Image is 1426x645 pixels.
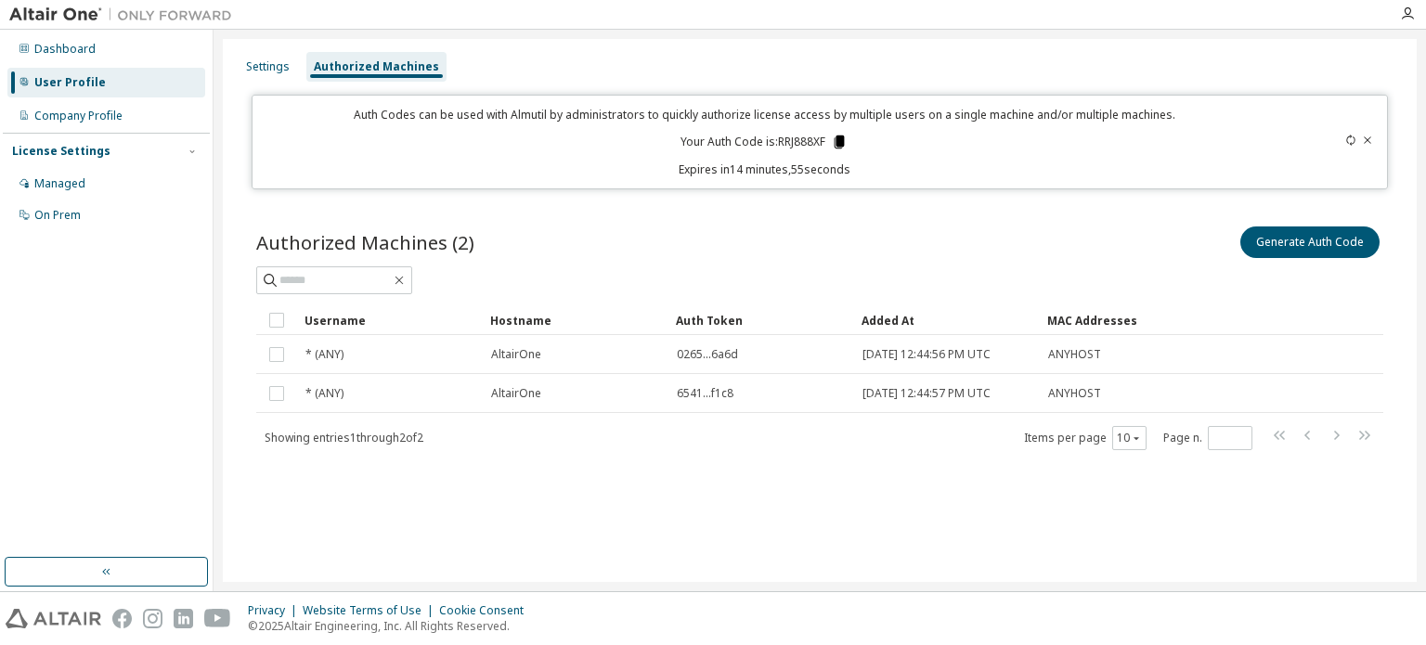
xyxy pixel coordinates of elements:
[204,609,231,628] img: youtube.svg
[112,609,132,628] img: facebook.svg
[264,161,1264,177] p: Expires in 14 minutes, 55 seconds
[34,208,81,223] div: On Prem
[34,75,106,90] div: User Profile
[143,609,162,628] img: instagram.svg
[174,609,193,628] img: linkedin.svg
[490,305,661,335] div: Hostname
[681,134,848,150] p: Your Auth Code is: RRJ888XF
[439,603,535,618] div: Cookie Consent
[34,42,96,57] div: Dashboard
[1047,305,1188,335] div: MAC Addresses
[1117,431,1142,445] button: 10
[34,109,123,123] div: Company Profile
[34,176,85,191] div: Managed
[246,59,290,74] div: Settings
[248,618,535,634] p: © 2025 Altair Engineering, Inc. All Rights Reserved.
[305,347,344,362] span: * (ANY)
[9,6,241,24] img: Altair One
[6,609,101,628] img: altair_logo.svg
[491,347,541,362] span: AltairOne
[248,603,303,618] div: Privacy
[305,386,344,401] span: * (ANY)
[677,386,733,401] span: 6541...f1c8
[314,59,439,74] div: Authorized Machines
[676,305,847,335] div: Auth Token
[303,603,439,618] div: Website Terms of Use
[1024,426,1147,450] span: Items per page
[264,107,1264,123] p: Auth Codes can be used with Almutil by administrators to quickly authorize license access by mult...
[1163,426,1252,450] span: Page n.
[1048,347,1101,362] span: ANYHOST
[12,144,110,159] div: License Settings
[1048,386,1101,401] span: ANYHOST
[256,229,474,255] span: Authorized Machines (2)
[862,305,1032,335] div: Added At
[265,430,423,445] span: Showing entries 1 through 2 of 2
[862,347,991,362] span: [DATE] 12:44:56 PM UTC
[305,305,475,335] div: Username
[1240,226,1380,258] button: Generate Auth Code
[677,347,738,362] span: 0265...6a6d
[862,386,991,401] span: [DATE] 12:44:57 PM UTC
[491,386,541,401] span: AltairOne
